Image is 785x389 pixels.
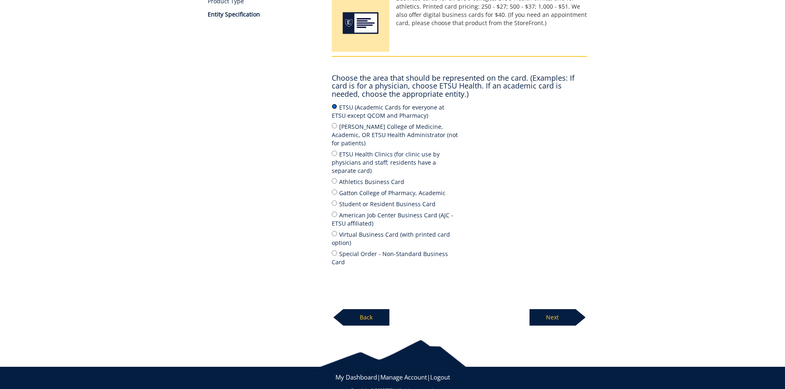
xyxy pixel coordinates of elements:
input: Gatton College of Pharmacy, Academic [332,189,337,195]
a: My Dashboard [335,373,377,381]
input: ETSU (Academic Cards for everyone at ETSU except QCOM and Pharmacy) [332,104,337,109]
label: Virtual Business Card (with printed card option) [332,230,459,247]
p: Back [343,309,389,326]
label: American Job Center Business Card (AJC - ETSU affiliated) [332,210,459,228]
label: Athletics Business Card [332,177,459,186]
input: Student or Resident Business Card [332,200,337,206]
a: Manage Account [380,373,427,381]
input: ETSU Health Clinics (for clinic use by physicians and staff; residents have a separate card) [332,151,337,156]
h4: Choose the area that should be represented on the card. (Examples: If card is for a physician, ch... [332,74,587,98]
p: Next [530,309,576,326]
label: Gatton College of Pharmacy, Academic [332,188,459,197]
input: Athletics Business Card [332,178,337,184]
input: Special Order - Non-Standard Business Card [332,250,337,256]
label: Student or Resident Business Card [332,199,459,208]
label: Special Order - Non-Standard Business Card [332,249,459,266]
a: Logout [430,373,450,381]
label: ETSU (Academic Cards for everyone at ETSU except QCOM and Pharmacy) [332,102,459,120]
input: [PERSON_NAME] College of Medicine, Academic, OR ETSU Health Administrator (not for patients) [332,123,337,128]
label: [PERSON_NAME] College of Medicine, Academic, OR ETSU Health Administrator (not for patients) [332,122,459,147]
input: Virtual Business Card (with printed card option) [332,231,337,236]
p: Entity Specification [208,10,319,19]
label: ETSU Health Clinics (for clinic use by physicians and staff; residents have a separate card) [332,149,459,175]
input: American Job Center Business Card (AJC - ETSU affiliated) [332,212,337,217]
